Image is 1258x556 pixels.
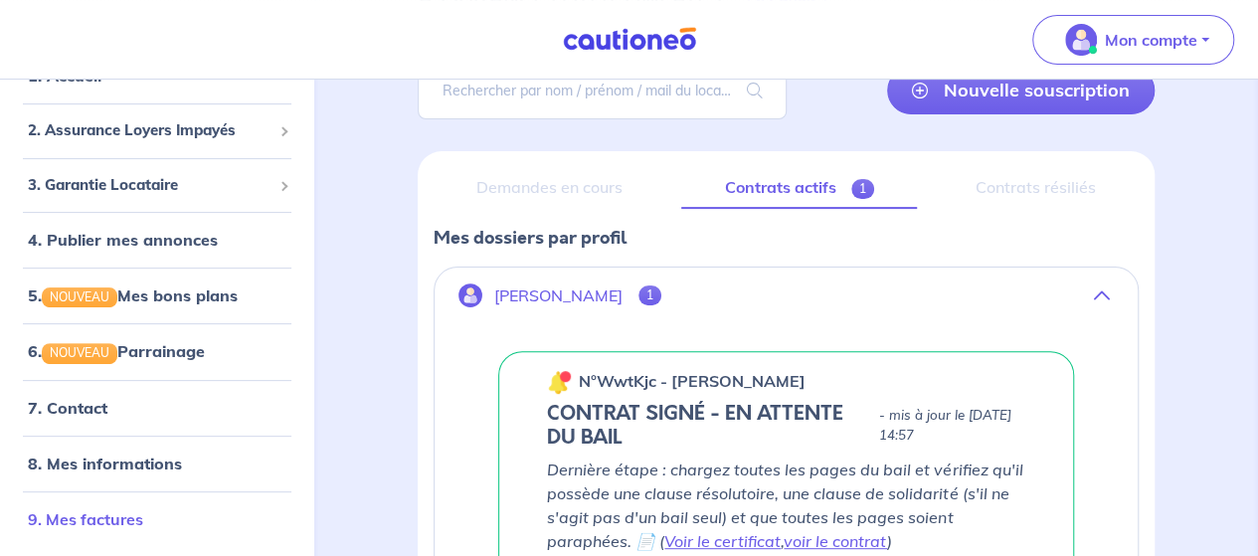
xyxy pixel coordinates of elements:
div: 7. Contact [8,387,306,427]
div: 5.NOUVEAUMes bons plans [8,276,306,315]
a: 9. Mes factures [28,508,143,528]
a: Nouvelle souscription [887,67,1155,114]
p: [PERSON_NAME] [494,286,623,305]
h5: CONTRAT SIGNÉ - EN ATTENTE DU BAIL [547,402,870,450]
p: n°WwtKjc - [PERSON_NAME] [579,369,806,393]
img: illu_account_valid_menu.svg [1065,24,1097,56]
div: 3. Garantie Locataire [8,166,306,205]
div: 6.NOUVEAUParrainage [8,331,306,371]
span: 3. Garantie Locataire [28,174,271,197]
a: 7. Contact [28,397,107,417]
p: Mes dossiers par profil [434,225,1139,251]
span: 1 [851,179,874,199]
a: 1. Accueil [28,66,101,86]
button: illu_account_valid_menu.svgMon compte [1032,15,1234,65]
a: 5.NOUVEAUMes bons plans [28,285,238,305]
span: search [723,63,787,118]
div: state: CONTRACT-SIGNED, Context: NEW,CHOOSE-CERTIFICATE,ALONE,LESSOR-DOCUMENTS [547,402,1025,450]
a: 8. Mes informations [28,453,182,472]
img: illu_account.svg [458,283,482,307]
div: 9. Mes factures [8,498,306,538]
a: 4. Publier mes annonces [28,230,218,250]
div: 4. Publier mes annonces [8,220,306,260]
p: Dernière étape : chargez toutes les pages du bail et vérifiez qu'il possède une clause résolutoir... [547,458,1025,553]
div: 8. Mes informations [8,443,306,482]
input: Rechercher par nom / prénom / mail du locataire [418,62,786,119]
a: voir le contrat [784,531,887,551]
div: 2. Assurance Loyers Impayés [8,111,306,150]
a: 6.NOUVEAUParrainage [28,341,205,361]
span: 1 [638,285,661,305]
p: Mon compte [1105,28,1197,52]
span: 2. Assurance Loyers Impayés [28,119,271,142]
img: 🔔 [547,370,571,394]
p: - mis à jour le [DATE] 14:57 [878,406,1025,446]
a: Contrats actifs1 [681,167,917,209]
img: Cautioneo [555,27,704,52]
button: [PERSON_NAME]1 [435,272,1138,319]
a: Voir le certificat [664,531,781,551]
